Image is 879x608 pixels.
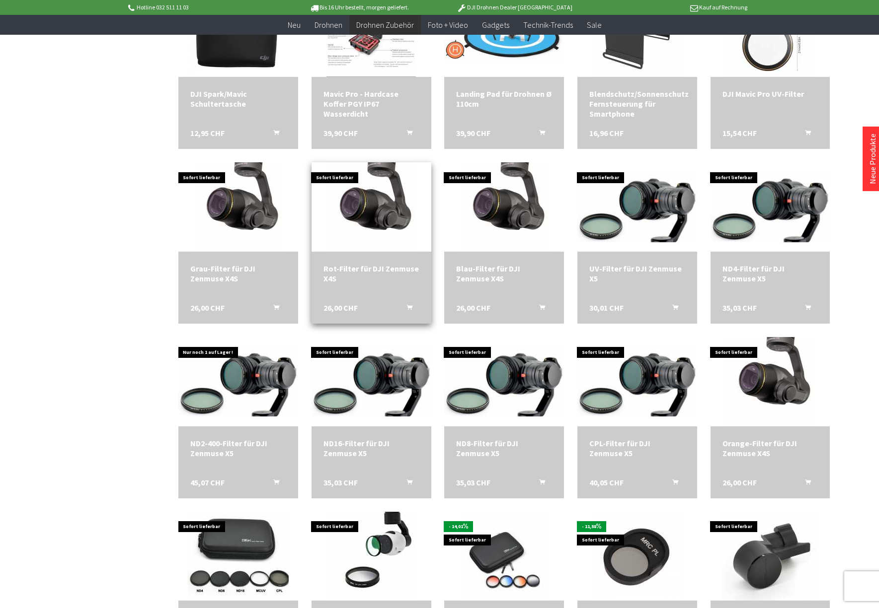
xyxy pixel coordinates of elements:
[323,438,419,458] a: ND16-Filter für DJI Zenmuse X5 35,03 CHF In den Warenkorb
[456,89,552,109] a: Landing Pad für Drohnen Ø 110cm 39,90 CHF In den Warenkorb
[395,303,418,316] button: In den Warenkorb
[456,438,552,458] div: ND8-Filter für DJI Zenmuse X5
[793,128,817,141] button: In den Warenkorb
[326,511,416,601] img: Farb-Filterset für DJI Zenmuse X3 (Rot, Orange, Blau, Grau)
[722,89,818,99] a: DJI Mavic Pro UV-Filter 15,54 CHF In den Warenkorb
[323,477,358,487] span: 35,03 CHF
[589,89,685,119] a: Blendschutz/Sonnenschutz Fernsteuerung für Smartphone 16,96 CHF
[456,264,552,283] a: Blau-Filter für DJI Zenmuse X4S 26,00 CHF In den Warenkorb
[592,511,682,601] img: MRC PL-Filter für DJI Spark
[395,128,418,141] button: In den Warenkorb
[711,170,830,243] img: ND4-Filter für DJI Zenmuse X5
[190,438,286,458] a: ND2-400-Filter für DJI Zenmuse X5 45,07 CHF In den Warenkorb
[190,264,286,283] a: Grau-Filter für DJI Zenmuse X4S 26,00 CHF In den Warenkorb
[323,89,419,119] a: Mavic Pro - Hardcase Koffer PGY IP67 Wasserdicht 39,90 CHF In den Warenkorb
[589,264,685,283] div: UV-Filter für DJI Zenmuse X5
[282,1,437,13] p: Bis 16 Uhr bestellt, morgen geliefert.
[475,15,516,35] a: Gadgets
[190,89,286,109] div: DJI Spark/Mavic Schultertasche
[323,128,358,138] span: 39,90 CHF
[793,303,817,316] button: In den Warenkorb
[722,303,757,313] span: 35,03 CHF
[482,20,509,30] span: Gadgets
[261,477,285,490] button: In den Warenkorb
[589,438,685,458] div: CPL-Filter für DJI Zenmuse X5
[456,303,490,313] span: 26,00 CHF
[722,477,757,487] span: 26,00 CHF
[178,345,298,418] img: ND2-400-Filter für DJI Zenmuse X5
[437,1,592,13] p: DJI Drohnen Dealer [GEOGRAPHIC_DATA]
[323,264,419,283] a: Rot-Filter für DJI Zenmuse X4S 26,00 CHF In den Warenkorb
[456,264,552,283] div: Blau-Filter für DJI Zenmuse X4S
[722,264,818,283] div: ND4-Filter für DJI Zenmuse X5
[190,303,225,313] span: 26,00 CHF
[589,128,624,138] span: 16,96 CHF
[190,128,225,138] span: 12,95 CHF
[428,20,468,30] span: Foto + Video
[527,128,551,141] button: In den Warenkorb
[721,511,819,601] img: Linsenschutz für DJI Phantom 4 Pro
[193,162,283,252] img: Grau-Filter für DJI Zenmuse X4S
[580,15,609,35] a: Sale
[323,264,419,283] div: Rot-Filter für DJI Zenmuse X4S
[587,20,602,30] span: Sale
[308,15,349,35] a: Drohnen
[444,345,564,418] img: ND8-Filter für DJI Zenmuse X5
[722,438,818,458] div: Orange-Filter für DJI Zenmuse X4S
[190,89,286,109] a: DJI Spark/Mavic Schultertasche 12,95 CHF In den Warenkorb
[527,477,551,490] button: In den Warenkorb
[281,15,308,35] a: Neu
[127,1,282,13] p: Hotline 032 511 11 03
[577,345,697,418] img: CPL-Filter für DJI Zenmuse X5
[288,20,301,30] span: Neu
[323,89,419,119] div: Mavic Pro - Hardcase Koffer PGY IP67 Wasserdicht
[323,438,419,458] div: ND16-Filter für DJI Zenmuse X5
[592,1,747,13] p: Kauf auf Rechnung
[323,303,358,313] span: 26,00 CHF
[527,303,551,316] button: In den Warenkorb
[523,20,573,30] span: Technik-Trends
[456,89,552,109] div: Landing Pad für Drohnen Ø 110cm
[349,15,421,35] a: Drohnen Zubehör
[315,20,342,30] span: Drohnen
[577,170,697,243] img: UV-Filter für DJI Zenmuse X5
[589,264,685,283] a: UV-Filter für DJI Zenmuse X5 30,01 CHF In den Warenkorb
[725,337,815,426] img: Orange-Filter für DJI Zenmuse X4S
[722,264,818,283] a: ND4-Filter für DJI Zenmuse X5 35,03 CHF In den Warenkorb
[190,477,225,487] span: 45,07 CHF
[261,128,285,141] button: In den Warenkorb
[460,511,549,601] img: Farb-Filterset für DJI Phantom 4 Pro (Rot, Orange, Blau, Grau)
[516,15,580,35] a: Technik-Trends
[722,128,757,138] span: 15,54 CHF
[460,162,549,252] img: Blau-Filter für DJI Zenmuse X4S
[660,477,684,490] button: In den Warenkorb
[589,477,624,487] span: 40,05 CHF
[456,128,490,138] span: 39,90 CHF
[190,264,286,283] div: Grau-Filter für DJI Zenmuse X4S
[589,89,685,119] div: Blendschutz/Sonnenschutz Fernsteuerung für Smartphone
[456,438,552,458] a: ND8-Filter für DJI Zenmuse X5 35,03 CHF In den Warenkorb
[722,438,818,458] a: Orange-Filter für DJI Zenmuse X4S 26,00 CHF In den Warenkorb
[589,303,624,313] span: 30,01 CHF
[589,438,685,458] a: CPL-Filter für DJI Zenmuse X5 40,05 CHF In den Warenkorb
[660,303,684,316] button: In den Warenkorb
[326,162,416,252] img: Rot-Filter für DJI Zenmuse X4S
[312,345,431,418] img: ND16-Filter für DJI Zenmuse X5
[793,477,817,490] button: In den Warenkorb
[421,15,475,35] a: Foto + Video
[722,89,818,99] div: DJI Mavic Pro UV-Filter
[261,303,285,316] button: In den Warenkorb
[190,438,286,458] div: ND2-400-Filter für DJI Zenmuse X5
[188,511,289,601] img: Filterset für DJI Zenmuse X3 (ND4, ND8, ND16, CPL, MC-UV)
[395,477,418,490] button: In den Warenkorb
[456,477,490,487] span: 35,03 CHF
[868,134,878,184] a: Neue Produkte
[356,20,414,30] span: Drohnen Zubehör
